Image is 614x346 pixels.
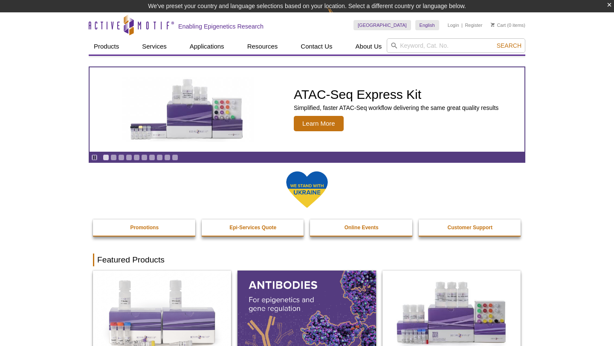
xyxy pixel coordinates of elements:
a: Toggle autoplay [91,154,98,161]
h2: ATAC-Seq Express Kit [294,88,498,101]
a: Register [465,22,482,28]
a: [GEOGRAPHIC_DATA] [353,20,411,30]
a: Promotions [93,219,196,236]
a: Login [448,22,459,28]
article: ATAC-Seq Express Kit [90,67,524,152]
a: Go to slide 5 [133,154,140,161]
a: Go to slide 2 [110,154,117,161]
a: Services [137,38,172,55]
a: Products [89,38,124,55]
a: Epi-Services Quote [202,219,305,236]
a: Go to slide 3 [118,154,125,161]
strong: Epi-Services Quote [229,225,276,231]
a: ATAC-Seq Express Kit ATAC-Seq Express Kit Simplified, faster ATAC-Seq workflow delivering the sam... [90,67,524,152]
li: | [461,20,463,30]
input: Keyword, Cat. No. [387,38,525,53]
img: ATAC-Seq Express Kit [117,77,258,142]
h2: Featured Products [93,254,521,266]
button: Search [494,42,524,49]
a: Go to slide 4 [126,154,132,161]
a: Go to slide 7 [149,154,155,161]
a: Cart [491,22,506,28]
strong: Promotions [130,225,159,231]
span: Search [497,42,521,49]
a: Go to slide 9 [164,154,171,161]
strong: Online Events [345,225,379,231]
a: Applications [185,38,229,55]
li: (0 items) [491,20,525,30]
img: Change Here [327,6,350,26]
a: Go to slide 6 [141,154,148,161]
a: Go to slide 10 [172,154,178,161]
a: Customer Support [419,219,522,236]
a: English [415,20,439,30]
a: Go to slide 8 [156,154,163,161]
span: Learn More [294,116,344,131]
a: Go to slide 1 [103,154,109,161]
a: Resources [242,38,283,55]
img: We Stand With Ukraine [286,170,328,208]
a: About Us [350,38,387,55]
strong: Customer Support [448,225,492,231]
img: Your Cart [491,23,495,27]
h2: Enabling Epigenetics Research [178,23,264,30]
a: Online Events [310,219,413,236]
a: Contact Us [295,38,337,55]
p: Simplified, faster ATAC-Seq workflow delivering the same great quality results [294,104,498,112]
